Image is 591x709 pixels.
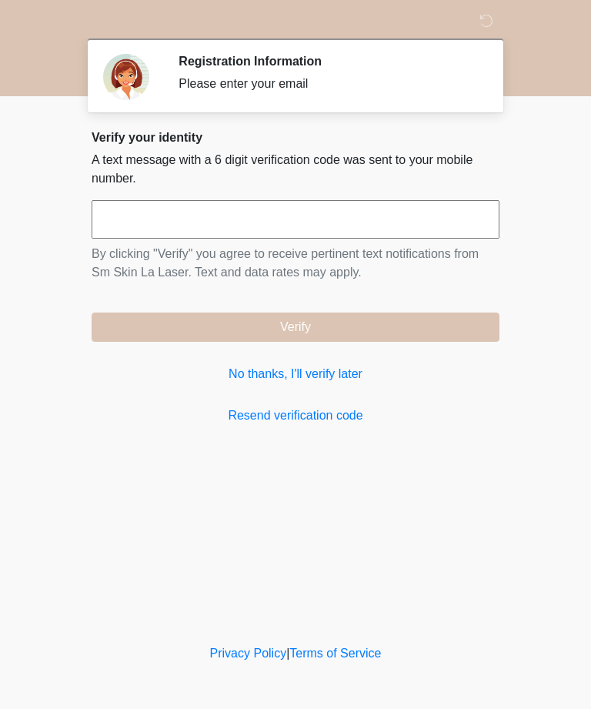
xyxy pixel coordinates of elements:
[92,313,499,342] button: Verify
[92,130,499,145] h2: Verify your identity
[179,54,476,69] h2: Registration Information
[92,151,499,188] p: A text message with a 6 digit verification code was sent to your mobile number.
[103,54,149,100] img: Agent Avatar
[76,12,96,31] img: Sm Skin La Laser Logo
[289,647,381,660] a: Terms of Service
[92,245,499,282] p: By clicking "Verify" you agree to receive pertinent text notifications from Sm Skin La Laser. Tex...
[92,365,499,383] a: No thanks, I'll verify later
[286,647,289,660] a: |
[92,406,499,425] a: Resend verification code
[210,647,287,660] a: Privacy Policy
[179,75,476,93] div: Please enter your email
